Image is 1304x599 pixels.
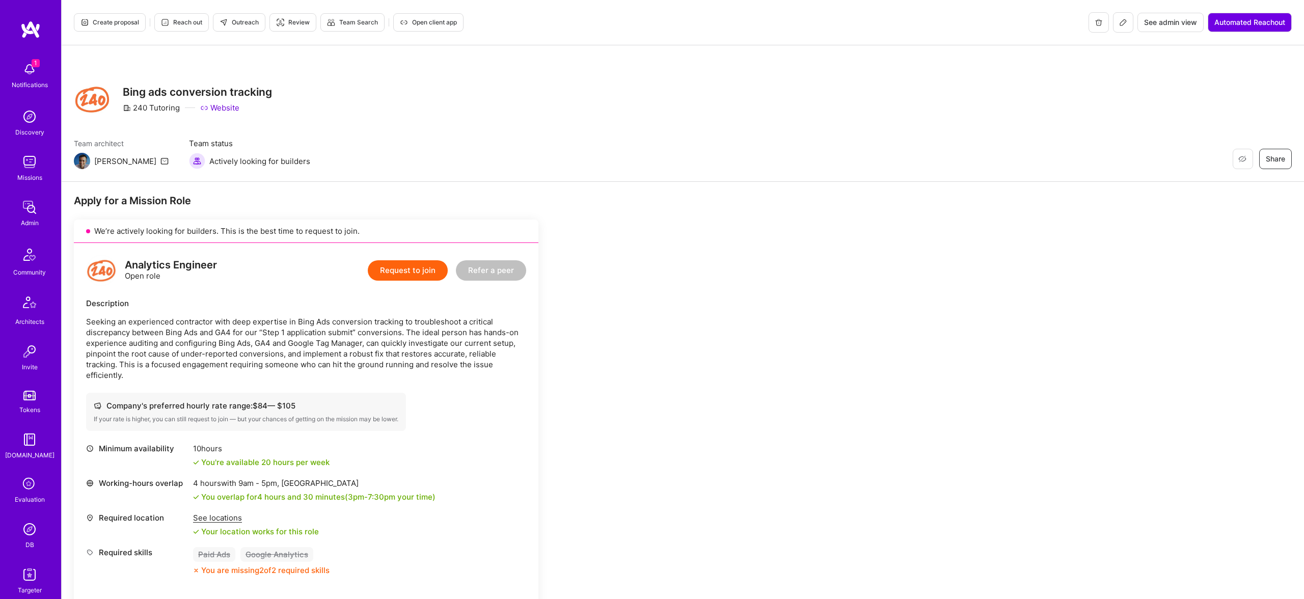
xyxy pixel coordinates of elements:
i: icon Check [193,459,199,466]
div: See locations [193,512,319,523]
a: Website [200,102,239,113]
span: Reach out [161,18,202,27]
img: admin teamwork [19,197,40,217]
div: Discovery [15,127,44,138]
div: Your location works for this role [193,526,319,537]
i: icon Location [86,514,94,522]
img: tokens [23,391,36,400]
div: Invite [22,362,38,372]
span: Open client app [400,18,457,27]
img: Architects [17,292,42,316]
div: Description [86,298,526,309]
span: Team status [189,138,310,149]
span: Team Search [327,18,378,27]
div: Paid Ads [193,547,235,562]
span: Outreach [220,18,259,27]
div: DB [25,539,34,550]
div: 240 Tutoring [123,102,180,113]
div: Missions [17,172,42,183]
div: Architects [15,316,44,327]
button: Refer a peer [456,260,526,281]
i: icon Mail [160,157,169,165]
span: Team architect [74,138,169,149]
span: See admin view [1144,17,1197,28]
img: Team Architect [74,153,90,169]
div: Company's preferred hourly rate range: $ 84 — $ 105 [94,400,398,411]
div: You are missing 2 of 2 required skills [201,565,330,576]
div: Evaluation [15,494,45,505]
div: [DOMAIN_NAME] [5,450,55,460]
div: You overlap for 4 hours and 30 minutes ( your time) [201,492,436,502]
div: 10 hours [193,443,330,454]
div: [PERSON_NAME] [94,156,156,167]
img: guide book [19,429,40,450]
img: Company Logo [74,81,111,118]
h3: Bing ads conversion tracking [123,86,272,98]
img: logo [86,255,117,286]
div: Required location [86,512,188,523]
i: icon EyeClosed [1238,155,1246,163]
i: icon Cash [94,402,101,410]
span: Review [276,18,310,27]
img: Actively looking for builders [189,153,205,169]
div: Google Analytics [240,547,313,562]
button: Request to join [368,260,448,281]
i: icon Targeter [276,18,284,26]
div: Open role [125,260,217,281]
img: Admin Search [19,519,40,539]
i: icon CompanyGray [123,104,131,112]
div: We’re actively looking for builders. This is the best time to request to join. [74,220,538,243]
p: Seeking an experienced contractor with deep expertise in Bing Ads conversion tracking to troubles... [86,316,526,380]
div: Targeter [18,585,42,595]
i: icon Tag [86,549,94,556]
div: Admin [21,217,39,228]
span: 3pm - 7:30pm [348,492,395,502]
span: Actively looking for builders [209,156,310,167]
span: 1 [32,59,40,67]
i: icon Proposal [80,18,89,26]
div: Community [13,267,46,278]
img: discovery [19,106,40,127]
div: Apply for a Mission Role [74,194,538,207]
div: 4 hours with [GEOGRAPHIC_DATA] [193,478,436,488]
div: If your rate is higher, you can still request to join — but your chances of getting on the missio... [94,415,398,423]
img: Community [17,242,42,267]
div: Tokens [19,404,40,415]
i: icon CloseOrange [193,567,199,574]
i: icon Clock [86,445,94,452]
div: You're available 20 hours per week [193,457,330,468]
i: icon SelectionTeam [20,475,39,494]
span: 9am - 5pm , [236,478,281,488]
i: icon Check [193,494,199,500]
span: Automated Reachout [1214,17,1285,28]
img: logo [20,20,41,39]
span: Create proposal [80,18,139,27]
img: Invite [19,341,40,362]
div: Minimum availability [86,443,188,454]
i: icon Check [193,529,199,535]
img: teamwork [19,152,40,172]
img: bell [19,59,40,79]
div: Required skills [86,547,188,558]
div: Working-hours overlap [86,478,188,488]
i: icon World [86,479,94,487]
img: Skill Targeter [19,564,40,585]
div: Analytics Engineer [125,260,217,270]
div: Notifications [12,79,48,90]
span: Share [1266,154,1285,164]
